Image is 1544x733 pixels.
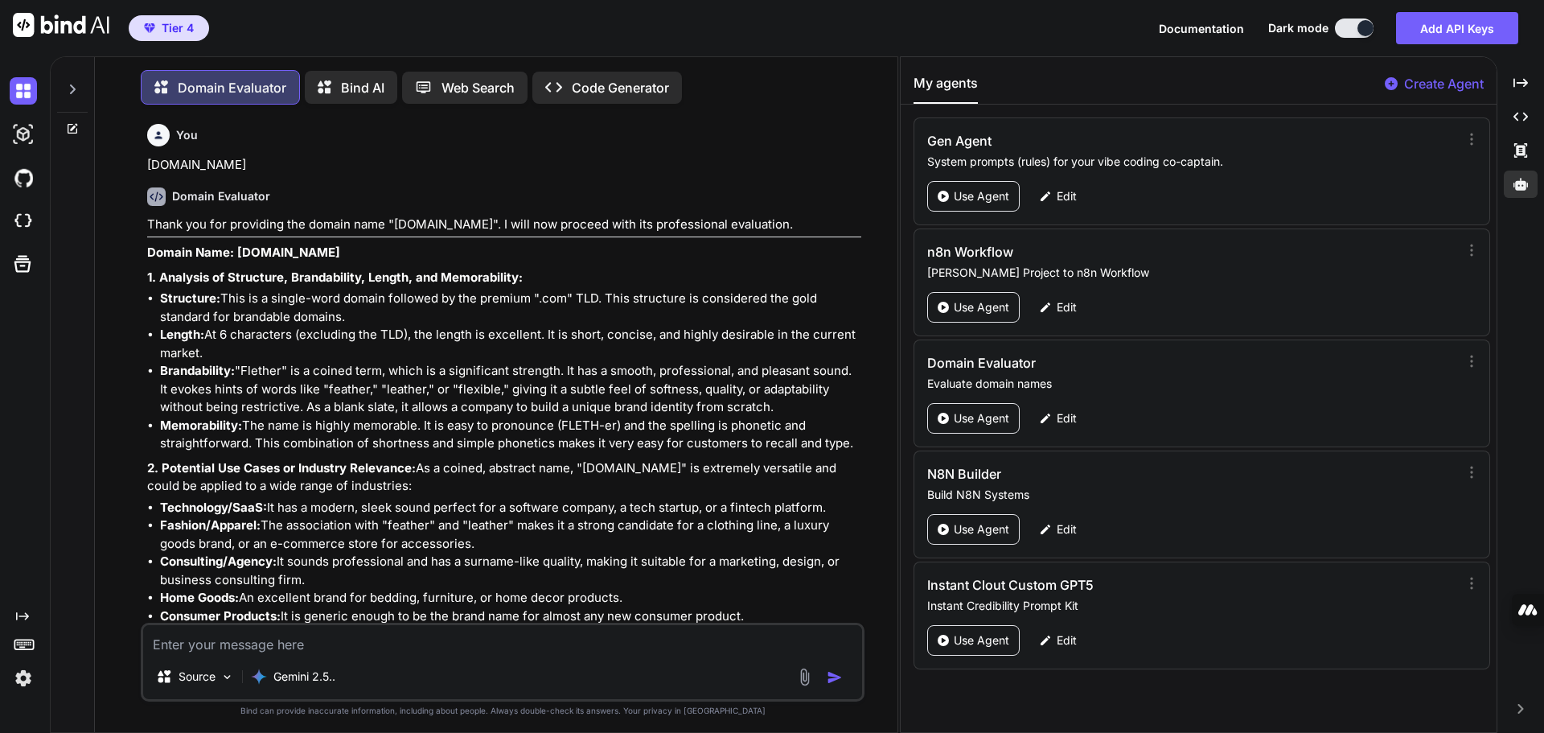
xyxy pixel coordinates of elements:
h3: Domain Evaluator [927,353,1295,373]
h6: Domain Evaluator [172,188,270,204]
img: githubDark [10,164,37,191]
p: Edit [1057,521,1077,537]
h3: Instant Clout Custom GPT5 [927,575,1295,595]
p: Use Agent [954,632,1009,649]
p: Instant Credibility Prompt Kit [927,598,1452,614]
button: My agents [914,73,978,104]
p: Create Agent [1404,74,1484,93]
p: Web Search [441,78,515,97]
img: icon [827,669,843,686]
li: "Flether" is a coined term, which is a significant strength. It has a smooth, professional, and p... [160,362,861,417]
img: darkChat [10,77,37,105]
strong: Technology/SaaS: [160,500,267,515]
p: [PERSON_NAME] Project to n8n Workflow [927,265,1452,281]
li: It is generic enough to be the brand name for almost any new consumer product. [160,607,861,626]
strong: Structure: [160,290,220,306]
p: As a coined, abstract name, "[DOMAIN_NAME]" is extremely versatile and could be applied to a wide... [147,459,861,496]
p: System prompts (rules) for your vibe coding co-captain. [927,154,1452,170]
img: attachment [795,668,814,686]
span: Tier 4 [162,20,194,36]
p: Edit [1057,188,1077,204]
p: Use Agent [954,410,1009,426]
strong: Home Goods: [160,590,239,605]
img: premium [144,23,155,33]
li: An excellent brand for bedding, furniture, or home decor products. [160,589,861,607]
h3: n8n Workflow [927,242,1295,261]
li: It sounds professional and has a surname-like quality, making it suitable for a marketing, design... [160,553,861,589]
strong: 2. Potential Use Cases or Industry Relevance: [147,460,416,476]
li: It has a modern, sleek sound perfect for a software company, a tech startup, or a fintech platform. [160,499,861,517]
strong: 1. Analysis of Structure, Brandability, Length, and Memorability: [147,270,523,285]
h3: Gen Agent [927,131,1295,150]
p: Domain Evaluator [178,78,286,97]
img: settings [10,665,37,692]
strong: Domain Name: [DOMAIN_NAME] [147,245,340,260]
p: Thank you for providing the domain name "[DOMAIN_NAME]". I will now proceed with its professional... [147,216,861,234]
button: premiumTier 4 [129,15,209,41]
p: Code Generator [572,78,669,97]
li: This is a single-word domain followed by the premium ".com" TLD. This structure is considered the... [160,290,861,326]
h6: You [176,127,198,143]
li: The name is highly memorable. It is easy to pronounce (FLETH-er) and the spelling is phonetic and... [160,417,861,453]
img: darkAi-studio [10,121,37,148]
p: Edit [1057,299,1077,315]
span: Documentation [1159,22,1244,35]
button: Add API Keys [1396,12,1518,44]
li: The association with "feather" and "leather" makes it a strong candidate for a clothing line, a l... [160,517,861,553]
strong: Consulting/Agency: [160,554,277,569]
span: Dark mode [1268,20,1328,36]
strong: Memorability: [160,418,242,433]
img: Pick Models [220,670,234,684]
button: Documentation [1159,20,1244,37]
p: Source [179,669,216,685]
img: Bind AI [13,13,109,37]
img: cloudideIcon [10,208,37,235]
strong: Brandability: [160,363,235,378]
p: Bind AI [341,78,384,97]
p: Edit [1057,410,1077,426]
strong: Consumer Products: [160,608,281,624]
p: Use Agent [954,188,1009,204]
p: Gemini 2.5.. [273,669,335,685]
img: Gemini 2.5 Pro [251,669,267,685]
strong: Length: [160,327,204,342]
p: [DOMAIN_NAME] [147,156,861,175]
h3: N8N Builder [927,464,1295,484]
p: Build N8N Systems [927,487,1452,503]
p: Use Agent [954,299,1009,315]
p: Edit [1057,632,1077,649]
p: Evaluate domain names [927,376,1452,392]
p: Use Agent [954,521,1009,537]
p: Bind can provide inaccurate information, including about people. Always double-check its answers.... [141,705,864,717]
li: At 6 characters (excluding the TLD), the length is excellent. It is short, concise, and highly de... [160,326,861,362]
strong: Fashion/Apparel: [160,517,261,533]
